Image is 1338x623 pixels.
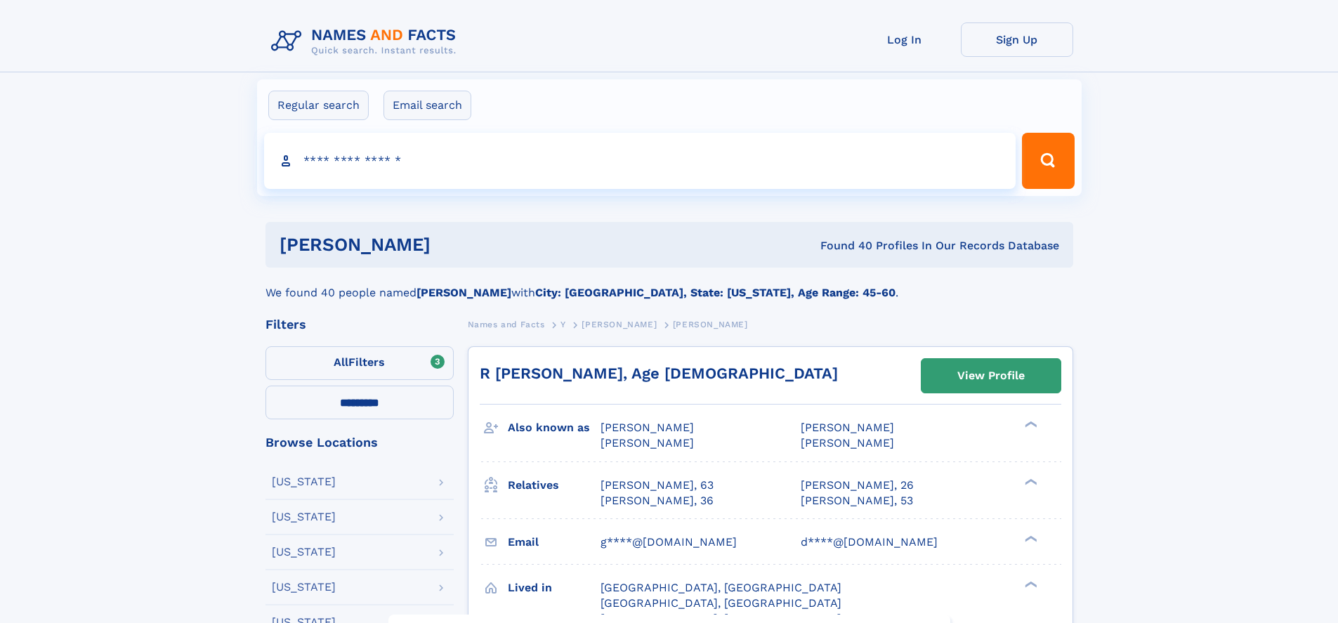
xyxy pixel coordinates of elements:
[1022,133,1074,189] button: Search Button
[417,286,511,299] b: [PERSON_NAME]
[1021,477,1038,486] div: ❯
[334,355,348,369] span: All
[280,236,626,254] h1: [PERSON_NAME]
[272,476,336,487] div: [US_STATE]
[801,436,894,450] span: [PERSON_NAME]
[801,493,913,509] a: [PERSON_NAME], 53
[601,436,694,450] span: [PERSON_NAME]
[265,346,454,380] label: Filters
[508,530,601,554] h3: Email
[957,360,1025,392] div: View Profile
[582,320,657,329] span: [PERSON_NAME]
[560,320,566,329] span: Y
[560,315,566,333] a: Y
[848,22,961,57] a: Log In
[480,365,838,382] a: R [PERSON_NAME], Age [DEMOGRAPHIC_DATA]
[264,133,1016,189] input: search input
[921,359,1061,393] a: View Profile
[601,493,714,509] a: [PERSON_NAME], 36
[625,238,1059,254] div: Found 40 Profiles In Our Records Database
[272,511,336,523] div: [US_STATE]
[1021,579,1038,589] div: ❯
[535,286,896,299] b: City: [GEOGRAPHIC_DATA], State: [US_STATE], Age Range: 45-60
[383,91,471,120] label: Email search
[272,582,336,593] div: [US_STATE]
[673,320,748,329] span: [PERSON_NAME]
[508,576,601,600] h3: Lived in
[601,478,714,493] a: [PERSON_NAME], 63
[961,22,1073,57] a: Sign Up
[1021,534,1038,543] div: ❯
[508,416,601,440] h3: Also known as
[508,473,601,497] h3: Relatives
[801,478,914,493] a: [PERSON_NAME], 26
[272,546,336,558] div: [US_STATE]
[265,436,454,449] div: Browse Locations
[468,315,545,333] a: Names and Facts
[601,581,841,594] span: [GEOGRAPHIC_DATA], [GEOGRAPHIC_DATA]
[265,318,454,331] div: Filters
[601,421,694,434] span: [PERSON_NAME]
[601,596,841,610] span: [GEOGRAPHIC_DATA], [GEOGRAPHIC_DATA]
[268,91,369,120] label: Regular search
[582,315,657,333] a: [PERSON_NAME]
[1021,420,1038,429] div: ❯
[265,268,1073,301] div: We found 40 people named with .
[801,421,894,434] span: [PERSON_NAME]
[265,22,468,60] img: Logo Names and Facts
